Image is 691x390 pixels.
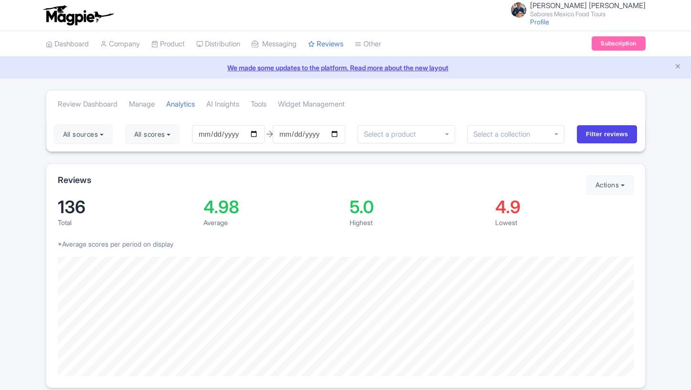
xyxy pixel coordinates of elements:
div: 4.98 [203,198,342,216]
div: 5.0 [350,198,488,216]
a: Dashboard [46,31,89,57]
input: Filter reviews [577,125,638,143]
button: Close announcement [674,62,681,73]
a: [PERSON_NAME] [PERSON_NAME] Sabores Mexico Food Tours [505,2,646,17]
h2: Reviews [58,175,91,185]
button: All scores [125,125,180,144]
a: Distribution [196,31,240,57]
img: exnm44fivncf1xn5rqw6.jpg [511,2,526,18]
a: Analytics [166,91,195,118]
a: Other [355,31,381,57]
a: Company [100,31,140,57]
div: Highest [350,217,488,227]
div: Total [58,217,196,227]
a: AI Insights [206,91,239,118]
div: Average [203,217,342,227]
a: Messaging [252,31,297,57]
a: Tools [251,91,266,118]
small: Sabores Mexico Food Tours [530,11,646,17]
p: *Average scores per period on display [58,239,634,249]
a: Widget Management [278,91,345,118]
a: Product [151,31,185,57]
a: Manage [129,91,155,118]
div: 4.9 [495,198,634,216]
button: All sources [54,125,113,144]
a: Profile [530,18,549,26]
input: Select a product [364,130,421,139]
a: Review Dashboard [58,91,117,118]
input: Select a collection [473,130,537,139]
a: Subscription [592,36,645,51]
a: We made some updates to the platform. Read more about the new layout [6,63,685,73]
div: Lowest [495,217,634,227]
div: 136 [58,198,196,216]
button: Actions [586,175,634,195]
img: logo-ab69f6fb50320c5b225c76a69d11143b.png [41,5,115,26]
span: [PERSON_NAME] [PERSON_NAME] [530,1,646,10]
a: Reviews [308,31,343,57]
